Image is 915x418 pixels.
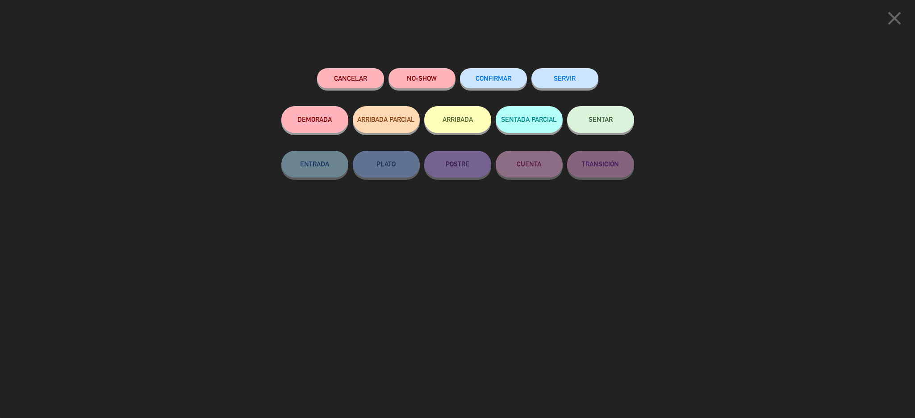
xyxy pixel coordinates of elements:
button: ENTRADA [281,151,348,178]
button: ARRIBADA [424,106,491,133]
button: SERVIR [531,68,598,88]
button: POSTRE [424,151,491,178]
button: CUENTA [496,151,563,178]
i: close [883,7,906,29]
span: SENTAR [589,116,613,123]
span: ARRIBADA PARCIAL [357,116,415,123]
button: TRANSICIÓN [567,151,634,178]
button: ARRIBADA PARCIAL [353,106,420,133]
button: close [881,7,908,33]
button: SENTAR [567,106,634,133]
button: NO-SHOW [389,68,455,88]
button: CONFIRMAR [460,68,527,88]
button: SENTADA PARCIAL [496,106,563,133]
button: DEMORADA [281,106,348,133]
button: PLATO [353,151,420,178]
button: Cancelar [317,68,384,88]
span: CONFIRMAR [476,74,511,82]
